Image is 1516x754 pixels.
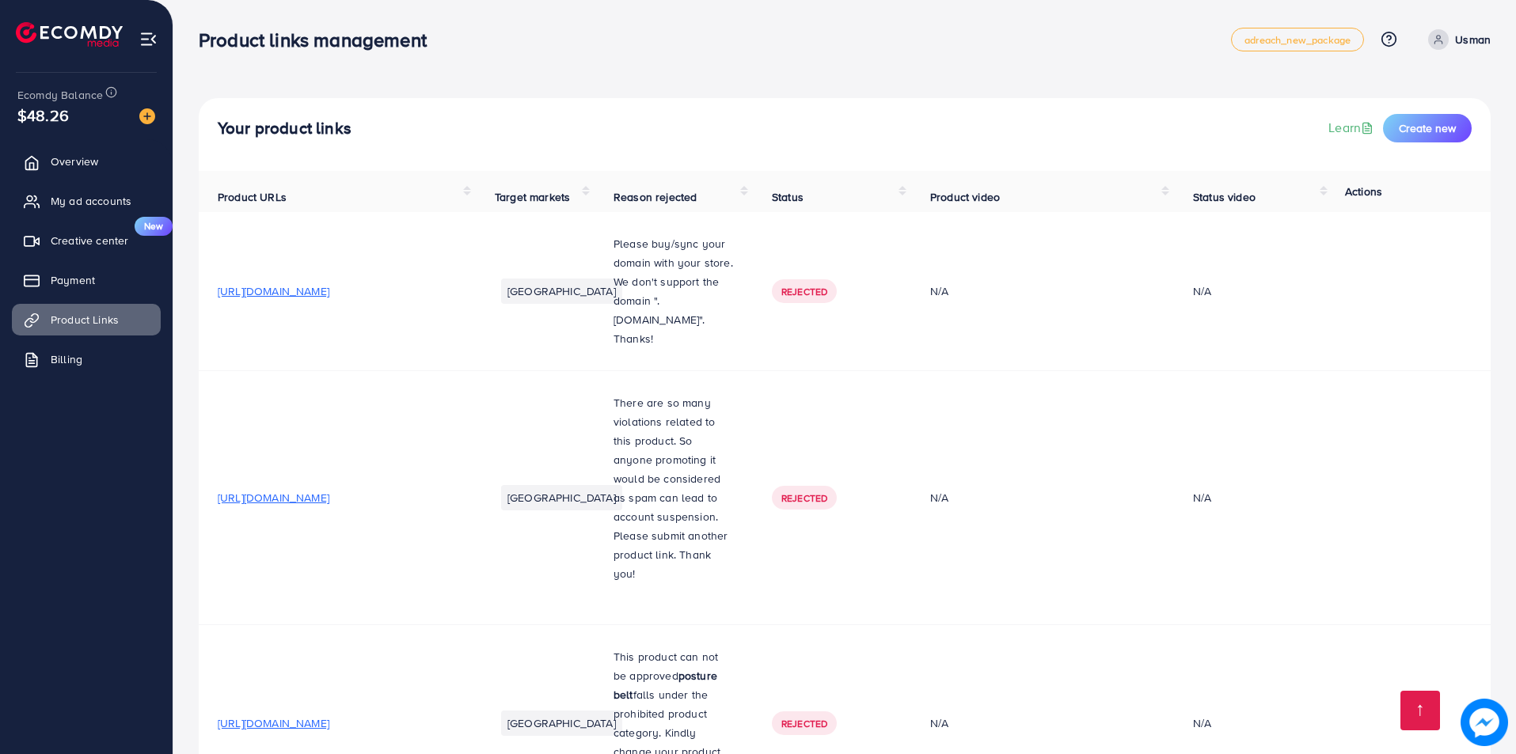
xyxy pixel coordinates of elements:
[51,272,95,288] span: Payment
[218,715,329,731] span: [URL][DOMAIN_NAME]
[930,283,1155,299] div: N/A
[12,264,161,296] a: Payment
[16,22,123,47] img: logo
[930,715,1155,731] div: N/A
[139,30,158,48] img: menu
[930,189,1000,205] span: Product video
[1461,699,1508,746] img: image
[930,490,1155,506] div: N/A
[51,312,119,328] span: Product Links
[17,87,103,103] span: Ecomdy Balance
[199,28,439,51] h3: Product links management
[218,490,329,506] span: [URL][DOMAIN_NAME]
[139,108,155,124] img: image
[135,217,173,236] span: New
[218,119,351,138] h4: Your product links
[614,189,697,205] span: Reason rejected
[12,343,161,375] a: Billing
[51,153,98,169] span: Overview
[12,146,161,177] a: Overview
[614,236,733,347] span: Please buy/sync your domain with your store. We don't support the domain ".[DOMAIN_NAME]". Thanks!
[501,278,622,304] li: [GEOGRAPHIC_DATA]
[1399,120,1456,136] span: Create new
[772,189,804,205] span: Status
[1345,184,1382,199] span: Actions
[1244,35,1351,45] span: adreach_new_package
[1455,30,1491,49] p: Usman
[218,283,329,299] span: [URL][DOMAIN_NAME]
[1328,119,1377,137] a: Learn
[1193,189,1256,205] span: Status video
[501,710,622,736] li: [GEOGRAPHIC_DATA]
[781,491,827,505] span: Rejected
[1422,29,1491,50] a: Usman
[12,304,161,335] a: Product Links
[1193,490,1211,506] div: N/A
[218,189,287,205] span: Product URLs
[17,104,69,127] span: $48.26
[1193,283,1211,299] div: N/A
[12,225,161,256] a: Creative centerNew
[781,717,827,730] span: Rejected
[1193,715,1211,731] div: N/A
[501,485,622,510] li: [GEOGRAPHIC_DATA]
[12,185,161,217] a: My ad accounts
[614,393,734,583] p: There are so many violations related to this product. So anyone promoting it would be considered ...
[1231,28,1364,51] a: adreach_new_package
[51,351,82,367] span: Billing
[781,285,827,298] span: Rejected
[51,193,131,209] span: My ad accounts
[51,233,128,248] span: Creative center
[495,189,570,205] span: Target markets
[1383,114,1472,142] button: Create new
